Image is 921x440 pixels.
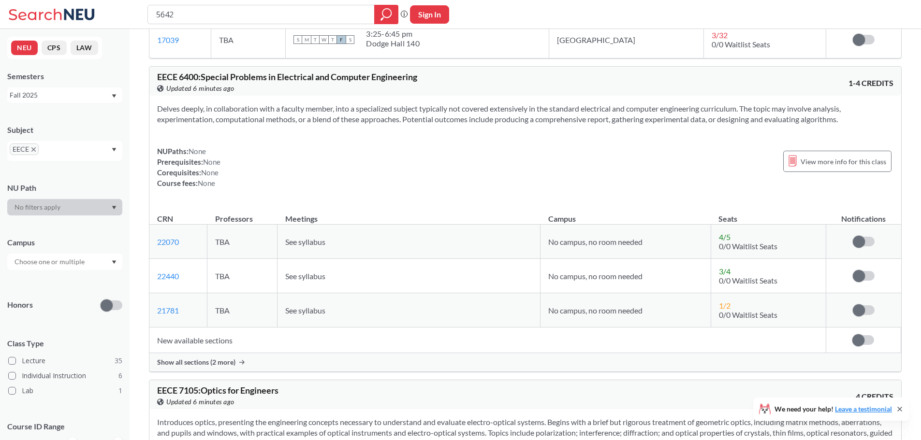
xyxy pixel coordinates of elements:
td: TBA [207,259,278,293]
svg: Dropdown arrow [112,206,117,210]
span: F [337,35,346,44]
span: Class Type [7,338,122,349]
svg: Dropdown arrow [112,148,117,152]
span: 3 / 4 [719,267,731,276]
span: 0/0 Waitlist Seats [719,310,777,319]
span: 3 / 32 [712,30,728,40]
span: 0/0 Waitlist Seats [719,276,777,285]
span: None [189,147,206,156]
span: EECE 7105 : Optics for Engineers [157,385,278,396]
span: EECE 6400 : Special Problems in Electrical and Computer Engineering [157,71,417,82]
a: Leave a testimonial [835,405,892,413]
span: 6 [118,370,122,381]
th: Professors [207,204,278,225]
button: LAW [71,41,98,55]
span: W [320,35,328,44]
td: [GEOGRAPHIC_DATA] [549,21,703,58]
div: magnifying glass [374,5,398,24]
div: Dodge Hall 140 [366,39,420,48]
div: 3:25 - 6:45 pm [366,29,420,39]
span: Updated 6 minutes ago [166,397,234,407]
div: Semesters [7,71,122,82]
span: 4 CREDITS [856,391,893,402]
span: 0/0 Waitlist Seats [712,40,770,49]
label: Individual Instruction [8,369,122,382]
div: NUPaths: Prerequisites: Corequisites: Course fees: [157,146,220,188]
button: Sign In [410,5,449,24]
span: 1-4 CREDITS [848,78,893,88]
input: Choose one or multiple [10,256,91,268]
th: Seats [711,204,826,225]
div: Campus [7,237,122,248]
span: View more info for this class [801,156,886,168]
span: See syllabus [285,237,325,246]
label: Lab [8,384,122,397]
span: M [302,35,311,44]
div: NU Path [7,183,122,193]
div: Subject [7,125,122,135]
span: 35 [115,355,122,366]
td: No campus, no room needed [541,293,711,327]
svg: X to remove pill [31,147,36,152]
td: TBA [207,293,278,327]
span: T [328,35,337,44]
div: Fall 2025Dropdown arrow [7,87,122,103]
p: Honors [7,299,33,311]
button: CPS [42,41,67,55]
span: See syllabus [285,271,325,281]
svg: Dropdown arrow [112,94,117,98]
span: See syllabus [285,306,325,315]
div: EECEX to remove pillDropdown arrow [7,141,122,161]
input: Class, professor, course number, "phrase" [155,6,367,23]
span: 1 [118,385,122,396]
svg: magnifying glass [380,8,392,21]
span: EECEX to remove pill [10,143,39,155]
span: None [203,157,220,166]
button: NEU [11,41,38,55]
p: Course ID Range [7,421,122,432]
div: CRN [157,213,173,224]
span: None [198,179,215,187]
td: TBA [207,225,278,259]
td: New available sections [149,327,826,353]
span: S [346,35,354,44]
th: Meetings [278,204,541,225]
span: 4 / 5 [719,232,731,241]
section: Delves deeply, in collaboration with a faculty member, into a specialized subject typically not c... [157,103,893,125]
td: No campus, no room needed [541,225,711,259]
span: S [293,35,302,44]
label: Lecture [8,355,122,367]
td: TBA [211,21,285,58]
span: Updated 6 minutes ago [166,83,234,94]
div: Dropdown arrow [7,199,122,215]
span: Show all sections (2 more) [157,358,235,367]
span: T [311,35,320,44]
a: 22440 [157,271,179,281]
a: 21781 [157,306,179,315]
span: 1 / 2 [719,301,731,310]
svg: Dropdown arrow [112,260,117,264]
th: Campus [541,204,711,225]
th: Notifications [826,204,901,225]
div: Show all sections (2 more) [149,353,901,371]
span: 0/0 Waitlist Seats [719,241,777,251]
td: No campus, no room needed [541,259,711,293]
span: We need your help! [775,406,892,412]
a: 22070 [157,237,179,246]
div: Dropdown arrow [7,254,122,270]
div: Fall 2025 [10,90,111,100]
span: None [201,168,219,177]
a: 17039 [157,35,179,44]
